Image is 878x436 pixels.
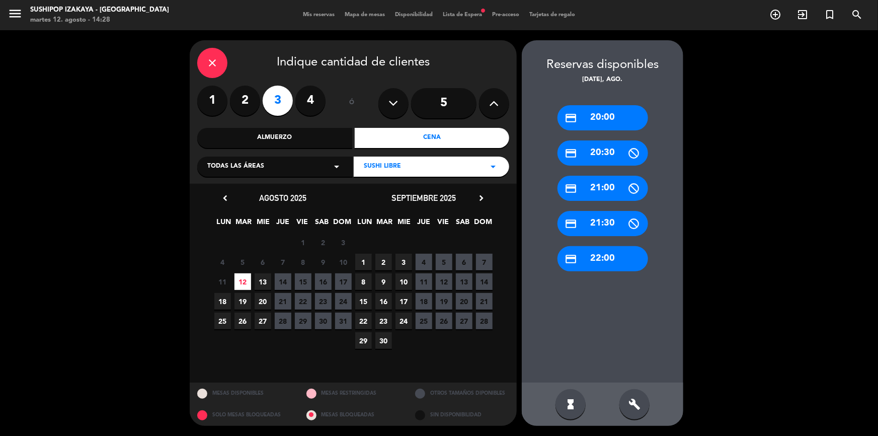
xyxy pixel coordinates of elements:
[334,216,350,233] span: DOM
[522,75,683,85] div: [DATE], ago.
[331,161,343,173] i: arrow_drop_down
[375,254,392,270] span: 2
[315,254,332,270] span: 9
[355,128,510,148] div: Cena
[234,313,251,329] span: 26
[299,404,408,426] div: MESAS BLOQUEADAS
[298,12,340,18] span: Mis reservas
[357,216,373,233] span: LUN
[335,254,352,270] span: 10
[335,234,352,251] span: 3
[557,140,648,166] div: 20:30
[395,293,412,310] span: 17
[487,12,524,18] span: Pre-acceso
[340,12,390,18] span: Mapa de mesas
[255,313,271,329] span: 27
[220,193,230,203] i: chevron_left
[295,313,311,329] span: 29
[315,293,332,310] span: 23
[275,293,291,310] span: 21
[557,246,648,271] div: 22:00
[275,273,291,290] span: 14
[335,313,352,329] span: 31
[275,313,291,329] span: 28
[197,86,227,116] label: 1
[275,216,291,233] span: JUE
[295,273,311,290] span: 15
[315,273,332,290] span: 16
[214,254,231,270] span: 4
[30,15,169,25] div: martes 12. agosto - 14:28
[197,128,352,148] div: Almuerzo
[295,293,311,310] span: 22
[375,293,392,310] span: 16
[436,313,452,329] span: 26
[335,273,352,290] span: 17
[487,161,499,173] i: arrow_drop_down
[295,254,311,270] span: 8
[315,234,332,251] span: 2
[480,8,486,14] span: fiber_manual_record
[216,216,232,233] span: LUN
[314,216,331,233] span: SAB
[255,293,271,310] span: 20
[315,313,332,329] span: 30
[255,216,272,233] span: MIE
[455,216,471,233] span: SAB
[628,398,641,410] i: build
[416,293,432,310] span: 18
[456,254,472,270] span: 6
[235,216,252,233] span: MAR
[8,6,23,21] i: menu
[214,273,231,290] span: 11
[364,162,401,172] span: SUSHI LIBRE
[769,9,781,21] i: add_circle_outline
[476,254,493,270] span: 7
[416,216,432,233] span: JUE
[416,254,432,270] span: 4
[190,404,299,426] div: SOLO MESAS BLOQUEADAS
[234,293,251,310] span: 19
[436,254,452,270] span: 5
[294,216,311,233] span: VIE
[207,162,264,172] span: Todas las áreas
[557,105,648,130] div: 20:00
[565,253,578,265] i: credit_card
[295,234,311,251] span: 1
[522,55,683,75] div: Reservas disponibles
[851,9,863,21] i: search
[557,176,648,201] div: 21:00
[565,398,577,410] i: hourglass_full
[234,273,251,290] span: 12
[456,273,472,290] span: 13
[396,216,413,233] span: MIE
[456,293,472,310] span: 20
[524,12,580,18] span: Tarjetas de regalo
[336,86,368,121] div: ó
[476,273,493,290] span: 14
[416,313,432,329] span: 25
[824,9,836,21] i: turned_in_not
[214,293,231,310] span: 18
[395,313,412,329] span: 24
[214,313,231,329] span: 25
[408,404,517,426] div: SIN DISPONIBILIDAD
[376,216,393,233] span: MAR
[255,254,271,270] span: 6
[476,293,493,310] span: 21
[436,293,452,310] span: 19
[255,273,271,290] span: 13
[335,293,352,310] span: 24
[456,313,472,329] span: 27
[263,86,293,116] label: 3
[295,86,326,116] label: 4
[408,383,517,404] div: OTROS TAMAÑOS DIPONIBLES
[375,273,392,290] span: 9
[416,273,432,290] span: 11
[355,332,372,349] span: 29
[390,12,438,18] span: Disponibilidad
[436,273,452,290] span: 12
[355,293,372,310] span: 15
[30,5,169,15] div: Sushipop Izakaya - [GEOGRAPHIC_DATA]
[476,313,493,329] span: 28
